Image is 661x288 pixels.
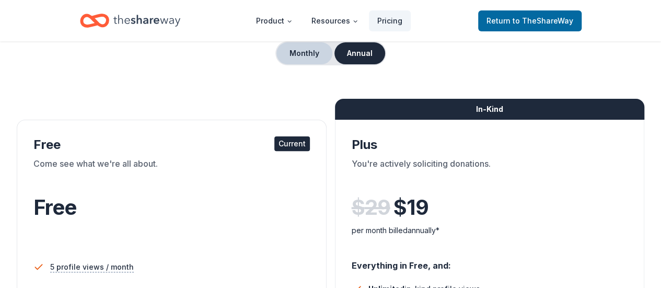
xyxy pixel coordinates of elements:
[513,16,573,25] span: to TheShareWay
[352,250,628,272] div: Everything in Free, and:
[276,42,332,64] button: Monthly
[303,10,367,31] button: Resources
[80,8,180,33] a: Home
[486,15,573,27] span: Return
[248,10,301,31] button: Product
[50,261,134,273] span: 5 profile views / month
[33,194,76,220] span: Free
[393,193,428,222] span: $ 19
[352,136,628,153] div: Plus
[334,42,385,64] button: Annual
[369,10,411,31] a: Pricing
[352,224,628,237] div: per month billed annually*
[274,136,310,151] div: Current
[478,10,582,31] a: Returnto TheShareWay
[335,99,645,120] div: In-Kind
[248,8,411,33] nav: Main
[33,157,310,187] div: Come see what we're all about.
[33,136,310,153] div: Free
[352,157,628,187] div: You're actively soliciting donations.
